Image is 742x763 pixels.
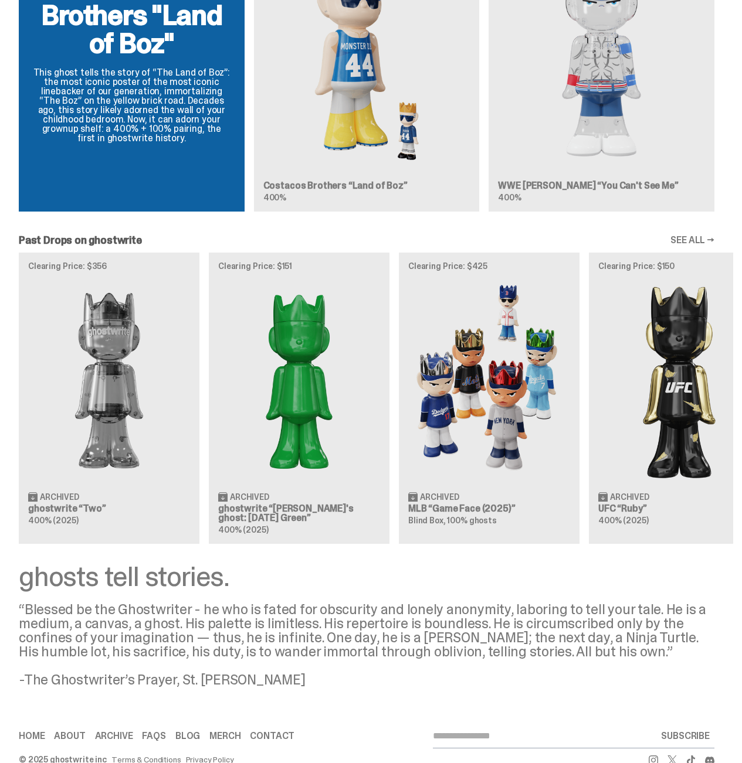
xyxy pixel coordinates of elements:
[447,515,496,526] span: 100% ghosts
[33,68,231,143] p: This ghost tells the story of “The Land of Boz”: the most iconic poster of the most iconic lineba...
[209,253,389,543] a: Clearing Price: $151 Schrödinger's ghost: Sunday Green Archived
[218,524,268,535] span: 400% (2025)
[28,515,78,526] span: 400% (2025)
[19,563,714,591] div: ghosts tell stories.
[498,181,705,190] h3: WWE [PERSON_NAME] “You Can't See Me”
[19,253,199,543] a: Clearing Price: $356 Two Archived
[498,192,521,203] span: 400%
[408,262,570,270] p: Clearing Price: $425
[598,515,648,526] span: 400% (2025)
[209,731,240,741] a: Merch
[40,493,79,501] span: Archived
[19,731,45,741] a: Home
[218,504,380,523] h3: ghostwrite “[PERSON_NAME]'s ghost: [DATE] Green”
[28,280,190,482] img: Two
[670,236,714,245] a: SEE ALL →
[408,280,570,482] img: Game Face (2025)
[656,724,714,748] button: SUBSCRIBE
[263,181,470,190] h3: Costacos Brothers “Land of Boz”
[142,731,165,741] a: FAQs
[218,280,380,482] img: Schrödinger's ghost: Sunday Green
[28,262,190,270] p: Clearing Price: $356
[95,731,133,741] a: Archive
[175,731,200,741] a: Blog
[420,493,459,501] span: Archived
[399,253,580,543] a: Clearing Price: $425 Game Face (2025) Archived
[230,493,269,501] span: Archived
[19,602,714,687] div: “Blessed be the Ghostwriter - he who is fated for obscurity and lonely anonymity, laboring to tel...
[218,262,380,270] p: Clearing Price: $151
[408,515,446,526] span: Blind Box,
[610,493,649,501] span: Archived
[263,192,286,203] span: 400%
[28,504,190,513] h3: ghostwrite “Two”
[408,504,570,513] h3: MLB “Game Face (2025)”
[250,731,294,741] a: Contact
[19,235,142,246] h2: Past Drops on ghostwrite
[54,731,85,741] a: About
